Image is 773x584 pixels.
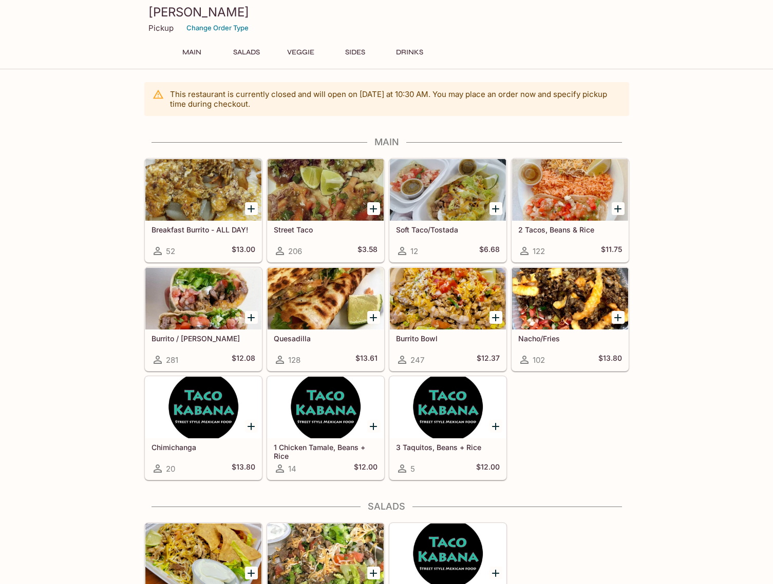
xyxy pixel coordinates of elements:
div: Quesadilla [268,268,384,329]
h5: Burrito / [PERSON_NAME] [152,334,255,343]
h4: Main [144,137,629,148]
span: 14 [288,464,296,474]
a: Quesadilla128$13.61 [267,267,384,371]
button: Add 1 Chicken Tamale, Beans + Rice [367,420,380,433]
button: Add Burrito Bowl [489,311,502,324]
button: Salads [223,45,270,60]
button: Add Breakfast Burrito - ALL DAY! [245,202,258,215]
span: 102 [533,355,545,365]
a: 2 Tacos, Beans & Rice122$11.75 [512,159,629,262]
button: Add Cesars Salad [489,567,502,579]
h5: $13.80 [232,462,255,475]
button: Add Street Taco [367,202,380,215]
button: Sides [332,45,379,60]
h5: 1 Chicken Tamale, Beans + Rice [274,443,378,460]
button: Add 3 Taquitos, Beans + Rice [489,420,502,433]
h5: Soft Taco/Tostada [396,225,500,234]
a: 3 Taquitos, Beans + Rice5$12.00 [389,376,506,480]
a: Nacho/Fries102$13.80 [512,267,629,371]
div: Burrito / Cali Burrito [145,268,261,329]
a: Burrito Bowl247$12.37 [389,267,506,371]
h5: $12.00 [354,462,378,475]
p: This restaurant is currently closed and will open on [DATE] at 10:30 AM . You may place an order ... [170,89,621,109]
span: 52 [166,246,175,256]
button: Add Burrito / Cali Burrito [245,311,258,324]
button: Add 2 Tacos, Beans & Rice [612,202,625,215]
div: Breakfast Burrito - ALL DAY! [145,159,261,221]
div: 1 Chicken Tamale, Beans + Rice [268,377,384,438]
h5: Quesadilla [274,334,378,343]
span: 247 [410,355,424,365]
span: 281 [166,355,178,365]
div: Street Taco [268,159,384,221]
h5: Burrito Bowl [396,334,500,343]
h4: Salads [144,501,629,512]
a: Burrito / [PERSON_NAME]281$12.08 [145,267,262,371]
h5: $6.68 [479,245,500,257]
button: Add House Salad [367,567,380,579]
a: Chimichanga20$13.80 [145,376,262,480]
div: Soft Taco/Tostada [390,159,506,221]
div: Chimichanga [145,377,261,438]
h5: $3.58 [357,245,378,257]
button: Add Chimichanga [245,420,258,433]
h3: [PERSON_NAME] [148,4,625,20]
h5: $13.61 [355,354,378,366]
button: Veggie [278,45,324,60]
span: 5 [410,464,415,474]
span: 128 [288,355,300,365]
div: 2 Tacos, Beans & Rice [512,159,628,221]
span: 122 [533,246,545,256]
span: 206 [288,246,302,256]
button: Main [169,45,215,60]
a: Soft Taco/Tostada12$6.68 [389,159,506,262]
span: 12 [410,246,418,256]
span: 20 [166,464,175,474]
div: 3 Taquitos, Beans + Rice [390,377,506,438]
h5: Street Taco [274,225,378,234]
h5: $13.00 [232,245,255,257]
button: Add Nacho/Fries [612,311,625,324]
h5: $13.80 [598,354,622,366]
button: Drinks [387,45,433,60]
h5: $12.00 [476,462,500,475]
button: Add Quesadilla [367,311,380,324]
h5: $11.75 [601,245,622,257]
h5: $12.08 [232,354,255,366]
button: Change Order Type [182,20,253,36]
button: Add Mexican Salad [245,567,258,579]
h5: Chimichanga [152,443,255,452]
div: Nacho/Fries [512,268,628,329]
p: Pickup [148,23,174,33]
h5: 2 Tacos, Beans & Rice [518,225,622,234]
h5: Breakfast Burrito - ALL DAY! [152,225,255,234]
h5: 3 Taquitos, Beans + Rice [396,443,500,452]
a: 1 Chicken Tamale, Beans + Rice14$12.00 [267,376,384,480]
h5: Nacho/Fries [518,334,622,343]
button: Add Soft Taco/Tostada [489,202,502,215]
div: Burrito Bowl [390,268,506,329]
h5: $12.37 [477,354,500,366]
a: Breakfast Burrito - ALL DAY!52$13.00 [145,159,262,262]
a: Street Taco206$3.58 [267,159,384,262]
